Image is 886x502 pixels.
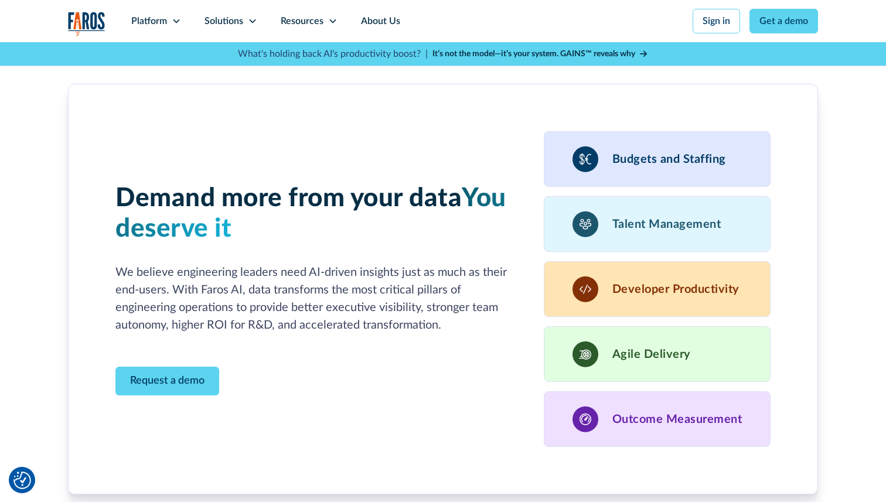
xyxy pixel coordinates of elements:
[115,264,516,334] p: We believe engineering leaders need AI-driven insights just as much as their end-users. With Faro...
[612,347,691,361] h3: Agile Delivery
[13,472,31,489] img: Revisit consent button
[281,14,323,28] div: Resources
[612,282,740,296] h3: Developer Productivity
[612,412,742,426] h3: Outcome Measurement
[131,14,167,28] div: Platform
[749,9,818,33] a: Get a demo
[13,472,31,489] button: Cookie Settings
[693,9,740,33] a: Sign in
[205,14,243,28] div: Solutions
[612,152,726,166] h3: Budgets and Staffing
[115,186,506,243] span: You deserve it
[432,50,635,58] strong: It’s not the model—it’s your system. GAINS™ reveals why
[68,12,105,36] a: home
[238,47,428,61] p: What's holding back AI's productivity boost? |
[612,217,721,231] h3: Talent Management
[432,48,648,60] a: It’s not the model—it’s your system. GAINS™ reveals why
[115,367,219,395] a: Contact Modal
[115,183,509,245] h3: Demand more from your data
[68,12,105,36] img: Logo of the analytics and reporting company Faros.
